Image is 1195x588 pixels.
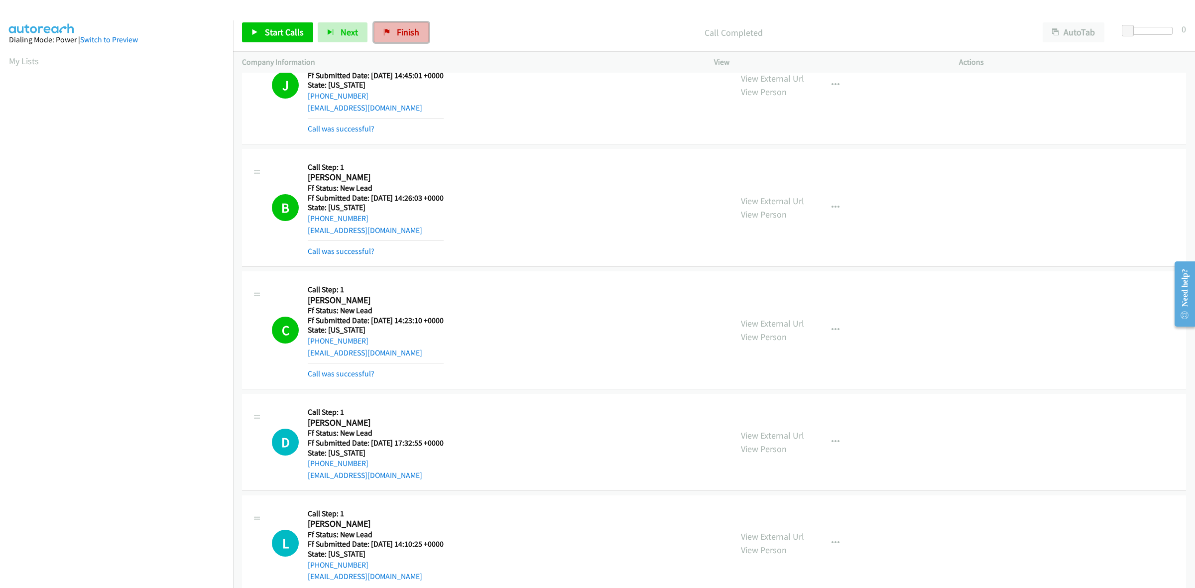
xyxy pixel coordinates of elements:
h5: Call Step: 1 [308,162,444,172]
h5: Ff Submitted Date: [DATE] 17:32:55 +0000 [308,438,444,448]
div: Dialing Mode: Power | [9,34,224,46]
p: Company Information [242,56,696,68]
a: Call was successful? [308,124,374,133]
a: Finish [374,22,429,42]
h2: [PERSON_NAME] [308,417,444,429]
a: [PHONE_NUMBER] [308,336,368,346]
h5: Ff Submitted Date: [DATE] 14:26:03 +0000 [308,193,444,203]
p: Call Completed [442,26,1025,39]
a: [PHONE_NUMBER] [308,459,368,468]
a: Start Calls [242,22,313,42]
h1: J [272,72,299,99]
a: Switch to Preview [80,35,138,44]
h5: Ff Submitted Date: [DATE] 14:23:10 +0000 [308,316,444,326]
h5: Ff Submitted Date: [DATE] 14:10:25 +0000 [308,539,444,549]
h5: Call Step: 1 [308,285,444,295]
button: Next [318,22,367,42]
a: [PHONE_NUMBER] [308,214,368,223]
h5: State: [US_STATE] [308,203,444,213]
h5: State: [US_STATE] [308,80,444,90]
h5: Call Step: 1 [308,407,444,417]
h1: C [272,317,299,344]
span: Finish [397,26,419,38]
a: View Person [741,331,787,343]
span: Next [341,26,358,38]
a: [EMAIL_ADDRESS][DOMAIN_NAME] [308,572,422,581]
span: Start Calls [265,26,304,38]
h5: State: [US_STATE] [308,325,444,335]
h5: Ff Submitted Date: [DATE] 14:45:01 +0000 [308,71,444,81]
div: The call is yet to be attempted [272,429,299,456]
a: [PHONE_NUMBER] [308,560,368,570]
a: My Lists [9,55,39,67]
p: View [714,56,941,68]
a: View Person [741,544,787,556]
iframe: Resource Center [1166,254,1195,334]
h5: State: [US_STATE] [308,448,444,458]
a: View Person [741,209,787,220]
p: Actions [959,56,1186,68]
h5: Ff Status: New Lead [308,428,444,438]
div: The call is yet to be attempted [272,530,299,557]
h1: D [272,429,299,456]
a: View External Url [741,318,804,329]
a: View External Url [741,430,804,441]
a: View External Url [741,73,804,84]
h5: Ff Status: New Lead [308,183,444,193]
a: Call was successful? [308,369,374,378]
a: [PHONE_NUMBER] [308,91,368,101]
a: [EMAIL_ADDRESS][DOMAIN_NAME] [308,226,422,235]
a: View Person [741,443,787,455]
h5: Ff Status: New Lead [308,530,444,540]
h2: [PERSON_NAME] [308,518,444,530]
iframe: Dialpad [9,77,233,550]
h1: L [272,530,299,557]
a: View Person [741,86,787,98]
div: Delay between calls (in seconds) [1127,27,1173,35]
a: View External Url [741,531,804,542]
h2: [PERSON_NAME] [308,172,444,183]
h5: State: [US_STATE] [308,549,444,559]
h5: Call Step: 1 [308,509,444,519]
div: 0 [1182,22,1186,36]
a: View External Url [741,195,804,207]
h1: B [272,194,299,221]
h2: [PERSON_NAME] [308,295,444,306]
a: [EMAIL_ADDRESS][DOMAIN_NAME] [308,470,422,480]
a: [EMAIL_ADDRESS][DOMAIN_NAME] [308,348,422,357]
a: Call was successful? [308,246,374,256]
button: AutoTab [1043,22,1104,42]
a: [EMAIL_ADDRESS][DOMAIN_NAME] [308,103,422,113]
h5: Ff Status: New Lead [308,306,444,316]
